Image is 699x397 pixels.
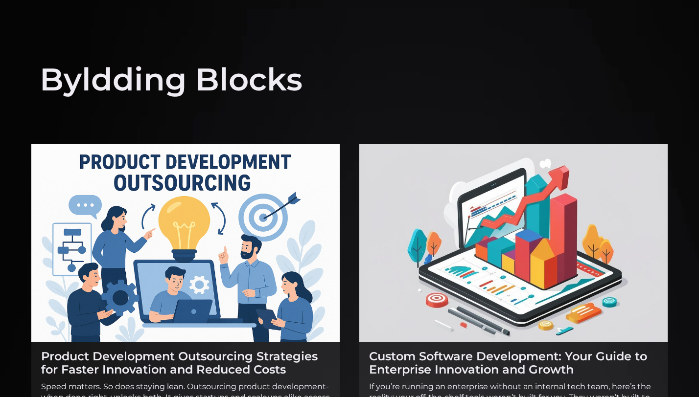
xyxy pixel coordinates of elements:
[359,144,668,342] img: Custom Software Development: Your Guide to Enterprise Innovation and Growth
[40,39,303,100] h1: Byldding Blocks
[369,350,658,376] h2: Custom Software Development: Your Guide to Enterprise Innovation and Growth
[31,144,340,342] img: Product Development Outsourcing Strategies for Faster Innovation and Reduced Costs
[41,350,330,376] h2: Product Development Outsourcing Strategies for Faster Innovation and Reduced Costs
